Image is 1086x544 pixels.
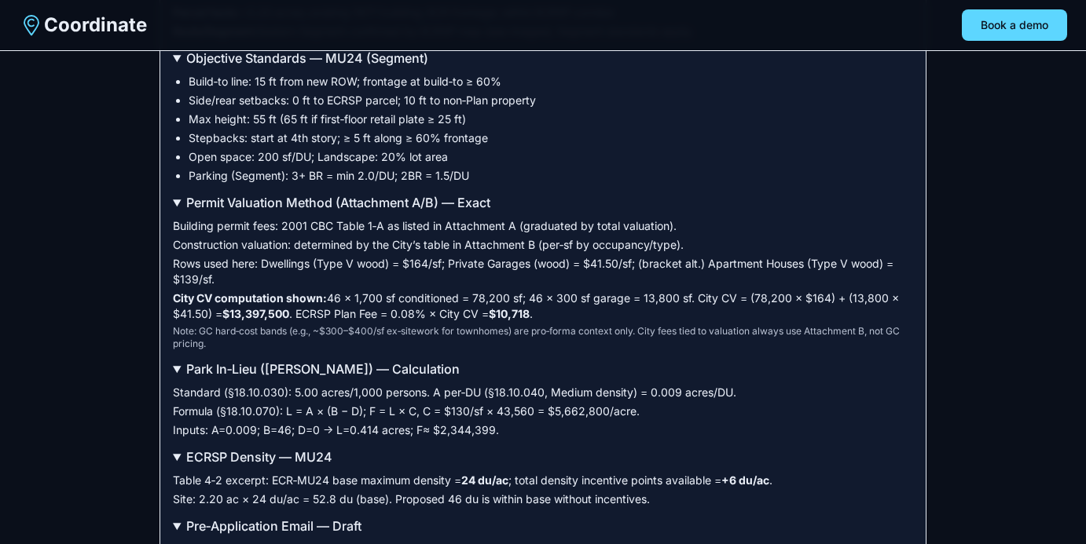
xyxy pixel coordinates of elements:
[173,193,913,212] summary: Permit Valuation Method (Attachment A/B) — Exact
[173,49,913,68] summary: Objective Standards — MU24 (Segment)
[189,111,913,127] li: Max height: 55 ft (65 ft if first‑floor retail plate ≥ 25 ft)
[173,218,913,234] div: Building permit fees: 2001 CBC Table 1‑A as listed in Attachment A (graduated by total valuation).
[173,491,913,507] div: Site: 2.20 ac × 24 du/ac = 52.8 du (base). Proposed 46 du is within base without incentives.
[173,422,913,438] div: Inputs: A=0.009; B=46; D=0 → L=0.414 acres; F≈ $2,344,399.
[189,168,913,184] li: Parking (Segment): 3+ BR = min 2.0/DU; 2BR = 1.5/DU
[222,307,289,320] strong: $13,397,500
[173,447,913,466] summary: ECRSP Density — MU24
[173,256,913,287] div: Rows used here: Dwellings (Type V wood) = $164/sf; Private Garages (wood) = $41.50/sf; (bracket a...
[461,473,508,487] strong: 24 du/ac
[189,93,913,108] li: Side/rear setbacks: 0 ft to ECRSP parcel; 10 ft to non‑Plan property
[962,9,1067,41] button: Book a demo
[721,473,769,487] strong: +6 du/ac
[173,290,913,322] div: 46 × 1,700 sf conditioned = 78,200 sf; 46 × 300 sf garage = 13,800 sf. City CV = (78,200 × $164) ...
[173,325,913,350] div: Note: GC hard‑cost bands (e.g., ~$300–$400/sf ex‑sitework for townhomes) are pro‑forma context on...
[189,74,913,89] li: Build‑to line: 15 ft from new ROW; frontage at build‑to ≥ 60%
[189,130,913,146] li: Stepbacks: start at 4th story; ≥ 5 ft along ≥ 60% frontage
[173,517,913,535] summary: Pre‑Application Email — Draft
[173,385,913,400] div: Standard (§18.10.030): 5.00 acres/1,000 persons. A per‑DU (§18.10.040, Medium density) = 0.009 ac...
[173,237,913,253] div: Construction valuation: determined by the City’s table in Attachment B (per‑sf by occupancy/type).
[19,13,147,38] a: Coordinate
[189,149,913,165] li: Open space: 200 sf/DU; Landscape: 20% lot area
[173,291,327,305] strong: City CV computation shown:
[173,473,913,488] div: Table 4‑2 excerpt: ECR‑MU24 base maximum density = ; total density incentive points available = .
[173,403,913,419] div: Formula (§18.10.070): L = A × (B − D); F = L × C, C = $130/sf × 43,560 = $5,662,800/acre.
[489,307,530,320] strong: $10,718
[44,13,147,38] span: Coordinate
[173,360,913,378] summary: Park In‑Lieu ([PERSON_NAME]) — Calculation
[19,13,44,38] img: Coordinate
